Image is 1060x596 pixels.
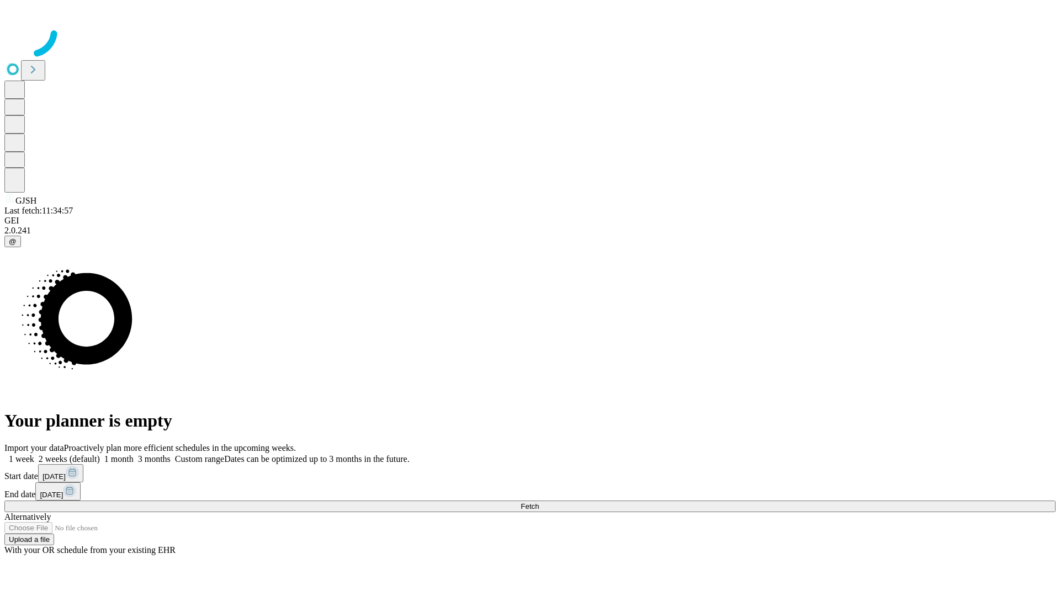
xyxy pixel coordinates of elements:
[104,454,134,464] span: 1 month
[4,411,1056,431] h1: Your planner is empty
[4,464,1056,482] div: Start date
[4,236,21,247] button: @
[9,237,17,246] span: @
[9,454,34,464] span: 1 week
[521,502,539,510] span: Fetch
[4,512,51,521] span: Alternatively
[35,482,81,501] button: [DATE]
[138,454,171,464] span: 3 months
[39,454,100,464] span: 2 weeks (default)
[4,501,1056,512] button: Fetch
[4,443,64,453] span: Import your data
[15,196,36,205] span: GJSH
[4,226,1056,236] div: 2.0.241
[40,491,63,499] span: [DATE]
[4,482,1056,501] div: End date
[38,464,83,482] button: [DATE]
[64,443,296,453] span: Proactively plan more efficient schedules in the upcoming weeks.
[4,216,1056,226] div: GEI
[4,206,73,215] span: Last fetch: 11:34:57
[175,454,224,464] span: Custom range
[4,534,54,545] button: Upload a file
[43,472,66,481] span: [DATE]
[224,454,409,464] span: Dates can be optimized up to 3 months in the future.
[4,545,176,555] span: With your OR schedule from your existing EHR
